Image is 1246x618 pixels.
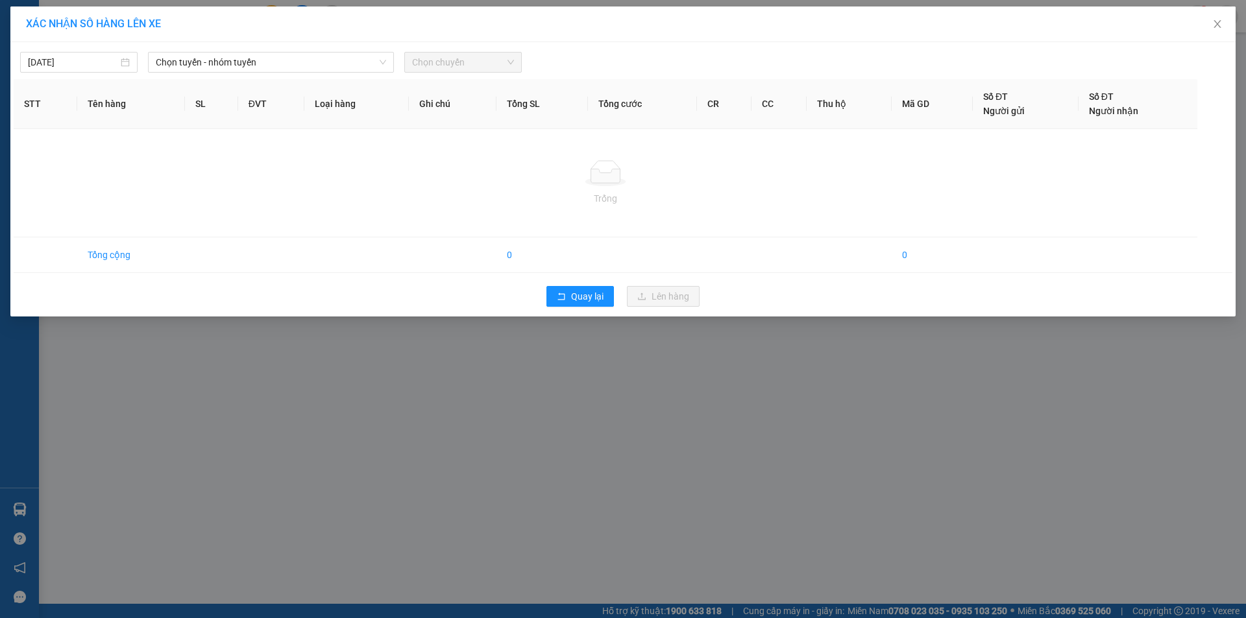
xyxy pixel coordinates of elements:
span: rollback [557,292,566,302]
span: down [379,58,387,66]
th: CC [751,79,807,129]
span: Người gửi [983,106,1025,116]
th: Ghi chú [409,79,497,129]
span: Quay lại [571,289,604,303]
th: Mã GD [892,79,973,129]
th: ĐVT [238,79,304,129]
span: Chọn tuyến - nhóm tuyến [156,53,386,72]
div: Trống [24,191,1187,206]
th: CR [697,79,752,129]
th: SL [185,79,238,129]
span: Chọn chuyến [412,53,514,72]
th: Tên hàng [77,79,185,129]
th: Tổng SL [496,79,588,129]
th: STT [14,79,77,129]
button: Close [1199,6,1236,43]
span: Số ĐT [1089,91,1114,102]
span: Người nhận [1089,106,1138,116]
th: Loại hàng [304,79,409,129]
span: close [1212,19,1223,29]
td: 0 [892,237,973,273]
th: Thu hộ [807,79,891,129]
span: Số ĐT [983,91,1008,102]
input: 13/10/2025 [28,55,118,69]
th: Tổng cước [588,79,697,129]
span: XÁC NHẬN SỐ HÀNG LÊN XE [26,18,161,30]
td: 0 [496,237,588,273]
button: uploadLên hàng [627,286,700,307]
td: Tổng cộng [77,237,185,273]
button: rollbackQuay lại [546,286,614,307]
